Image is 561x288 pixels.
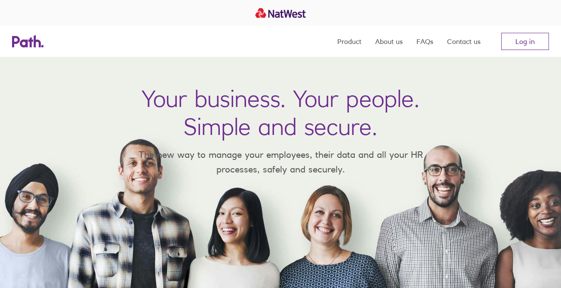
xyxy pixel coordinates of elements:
h1: Your business. Your people. Simple and secure. [142,85,419,141]
a: Log in [501,33,549,50]
a: Product [337,26,361,57]
a: FAQs [416,26,433,57]
a: About us [375,26,403,57]
a: Contact us [447,26,481,57]
p: The new way to manage your employees, their data and all your HR processes, safely and securely. [126,147,435,176]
